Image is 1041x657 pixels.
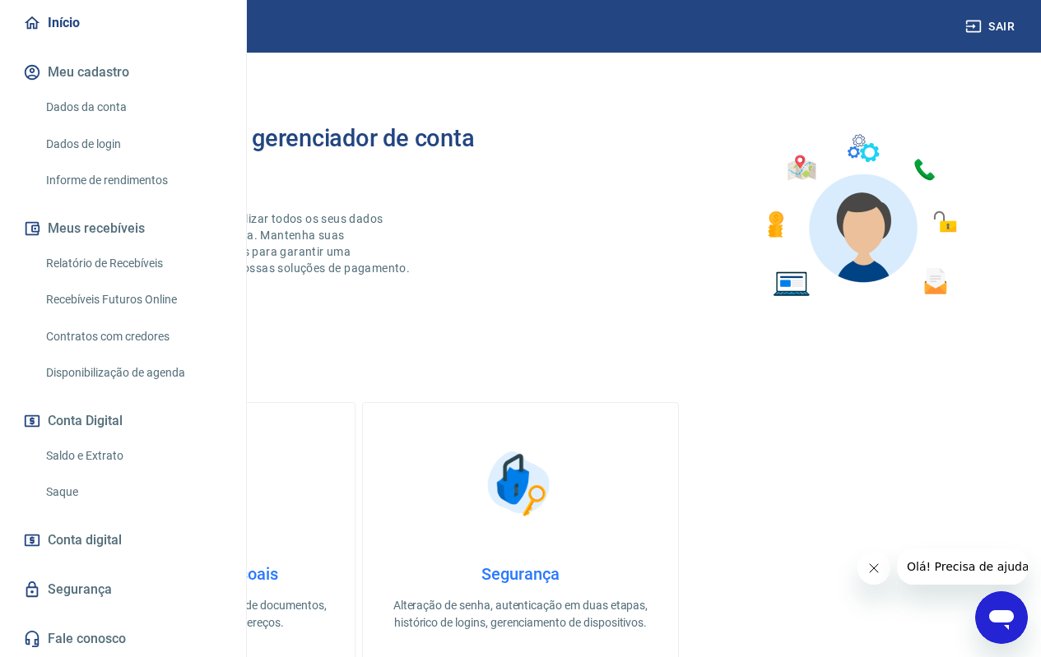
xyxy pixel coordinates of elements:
a: Segurança [20,571,226,608]
a: Início [20,5,226,41]
a: Dados de login [40,127,226,161]
a: Saldo e Extrato [40,439,226,473]
a: Disponibilização de agenda [40,356,226,390]
img: Segurança [479,442,561,525]
iframe: Mensagem da empresa [897,548,1028,585]
img: Imagem de um avatar masculino com diversos icones exemplificando as funcionalidades do gerenciado... [753,125,969,307]
button: Conta Digital [20,403,226,439]
h4: Segurança [389,564,651,584]
h5: O que deseja fazer hoje? [40,366,1001,382]
a: Informe de rendimentos [40,164,226,197]
button: Meus recebíveis [20,211,226,247]
button: Meu cadastro [20,54,226,90]
a: Dados da conta [40,90,226,124]
a: Relatório de Recebíveis [40,247,226,280]
span: Olá! Precisa de ajuda? [10,12,138,25]
a: Conta digital [20,522,226,558]
button: Sair [962,12,1021,42]
iframe: Botão para abrir a janela de mensagens [975,591,1028,644]
a: Recebíveis Futuros Online [40,283,226,317]
span: Conta digital [48,529,122,552]
a: Saque [40,475,226,509]
p: Alteração de senha, autenticação em duas etapas, histórico de logins, gerenciamento de dispositivos. [389,597,651,632]
h2: Bem-vindo(a) ao gerenciador de conta Vindi [72,125,521,178]
iframe: Fechar mensagem [857,552,890,585]
a: Fale conosco [20,621,226,657]
a: Contratos com credores [40,320,226,354]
